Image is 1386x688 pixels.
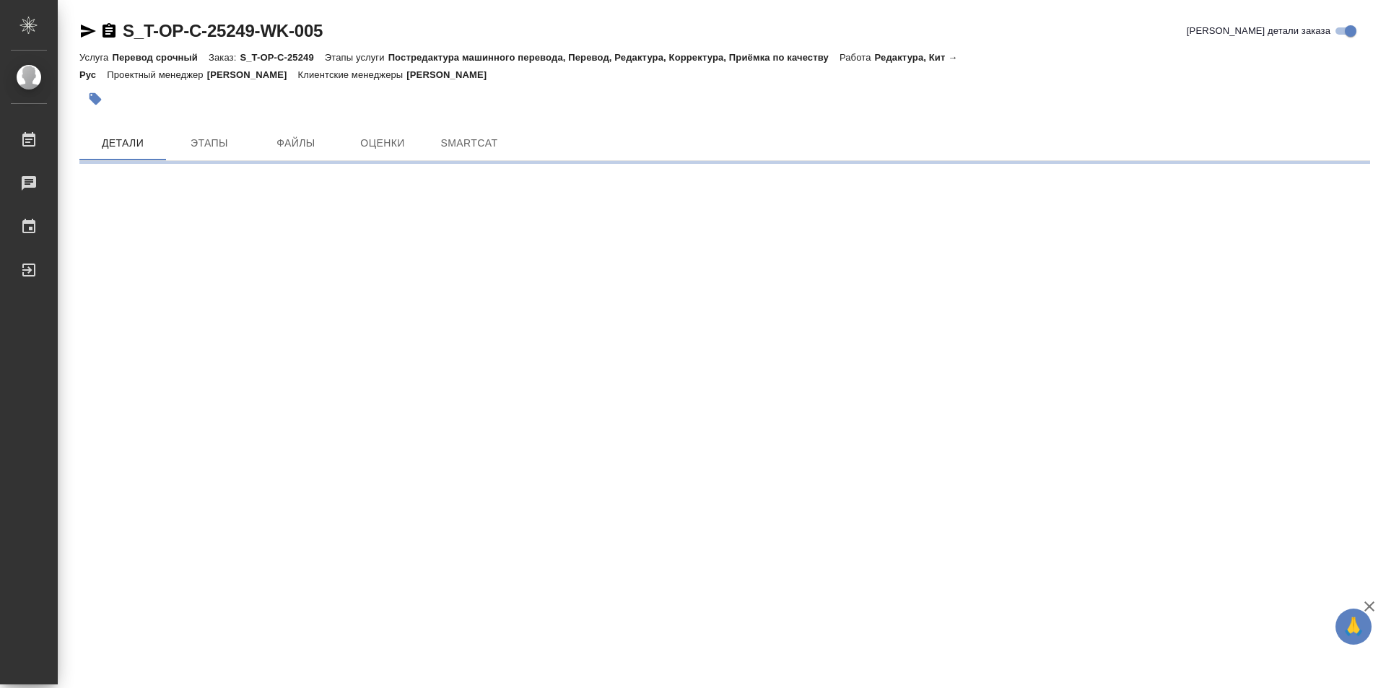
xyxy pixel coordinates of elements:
p: Проектный менеджер [107,69,206,80]
p: Перевод срочный [112,52,209,63]
button: Скопировать ссылку для ЯМессенджера [79,22,97,40]
span: Этапы [175,134,244,152]
p: [PERSON_NAME] [207,69,298,80]
p: Заказ: [209,52,240,63]
button: 🙏 [1335,609,1372,645]
p: Работа [840,52,875,63]
button: Скопировать ссылку [100,22,118,40]
span: Оценки [348,134,417,152]
p: S_T-OP-C-25249 [240,52,324,63]
span: 🙏 [1341,611,1366,642]
p: [PERSON_NAME] [406,69,497,80]
span: Файлы [261,134,331,152]
a: S_T-OP-C-25249-WK-005 [123,21,323,40]
span: SmartCat [435,134,504,152]
p: Этапы услуги [325,52,388,63]
span: Детали [88,134,157,152]
p: Клиентские менеджеры [298,69,407,80]
p: Постредактура машинного перевода, Перевод, Редактура, Корректура, Приёмка по качеству [388,52,840,63]
p: Услуга [79,52,112,63]
button: Добавить тэг [79,83,111,115]
span: [PERSON_NAME] детали заказа [1187,24,1330,38]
